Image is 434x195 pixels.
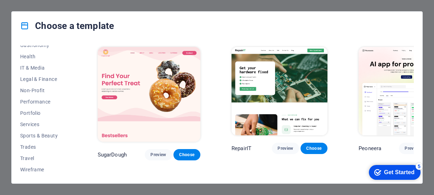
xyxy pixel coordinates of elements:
[179,152,195,158] span: Choose
[20,144,67,150] span: Trades
[20,51,67,62] button: Health
[21,8,51,14] div: Get Started
[20,76,67,82] span: Legal & Finance
[405,146,420,151] span: Preview
[232,145,251,152] p: RepairIT
[98,47,200,142] img: SugarDough
[359,145,381,152] p: Peoneera
[20,167,67,172] span: Wireframe
[20,54,67,59] span: Health
[20,133,67,138] span: Sports & Beauty
[20,20,114,31] h4: Choose a template
[20,153,67,164] button: Travel
[20,122,67,127] span: Services
[20,73,67,85] button: Legal & Finance
[399,143,426,154] button: Preview
[145,149,172,160] button: Preview
[278,146,293,151] span: Preview
[20,107,67,119] button: Portfolio
[20,88,67,93] span: Non-Profit
[306,146,322,151] span: Choose
[20,119,67,130] button: Services
[20,110,67,116] span: Portfolio
[150,152,166,158] span: Preview
[20,99,67,105] span: Performance
[20,141,67,153] button: Trades
[272,143,299,154] button: Preview
[6,4,57,18] div: Get Started 5 items remaining, 0% complete
[20,130,67,141] button: Sports & Beauty
[20,85,67,96] button: Non-Profit
[20,65,67,71] span: IT & Media
[20,155,67,161] span: Travel
[20,62,67,73] button: IT & Media
[52,1,59,8] div: 5
[20,96,67,107] button: Performance
[20,164,67,175] button: Wireframe
[301,143,327,154] button: Choose
[232,47,327,135] img: RepairIT
[173,149,200,160] button: Choose
[98,151,127,158] p: SugarDough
